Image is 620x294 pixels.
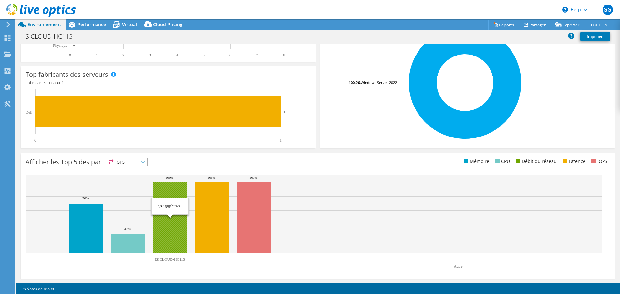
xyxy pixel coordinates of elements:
span: 1 [61,79,64,86]
a: Exporter [551,20,584,30]
span: Virtual [122,21,137,27]
text: 2 [122,53,124,57]
text: ISICLOUD-HC113 [155,257,185,262]
span: Performance [77,21,106,27]
span: Cloud Pricing [153,21,182,27]
text: 0 [34,138,36,143]
text: Physique [53,43,67,48]
text: 3 [149,53,151,57]
h3: Top fabricants des serveurs [26,71,108,78]
text: 5 [203,53,205,57]
text: 6 [229,53,231,57]
span: Environnement [27,21,61,27]
span: GG [603,5,613,15]
text: 1 [284,110,286,114]
tspan: 100.0% [349,80,361,85]
text: 7 [256,53,258,57]
text: 0 [73,44,75,47]
li: Débit du réseau [514,158,557,165]
a: Imprimer [580,32,610,41]
li: IOPS [590,158,607,165]
li: Latence [561,158,585,165]
text: 1 [96,53,98,57]
text: 4 [176,53,178,57]
text: 0 [69,53,71,57]
text: Dell [26,110,32,115]
tspan: Windows Server 2022 [361,80,397,85]
a: Reports [488,20,519,30]
text: 1 [280,138,282,143]
text: 100% [249,176,258,179]
text: 100% [165,176,174,179]
text: 8 [283,53,285,57]
text: 100% [207,176,216,179]
a: Partager [519,20,551,30]
li: Mémoire [462,158,489,165]
svg: \n [562,7,568,13]
li: CPU [493,158,510,165]
text: 27% [124,227,131,230]
span: IOPS [107,158,147,166]
text: 70% [82,196,89,200]
a: Notes de projet [17,285,59,293]
text: Autre [454,264,462,269]
h1: ISICLOUD-HC113 [21,33,83,40]
h4: Fabricants totaux: [26,79,311,86]
a: Plus [584,20,612,30]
